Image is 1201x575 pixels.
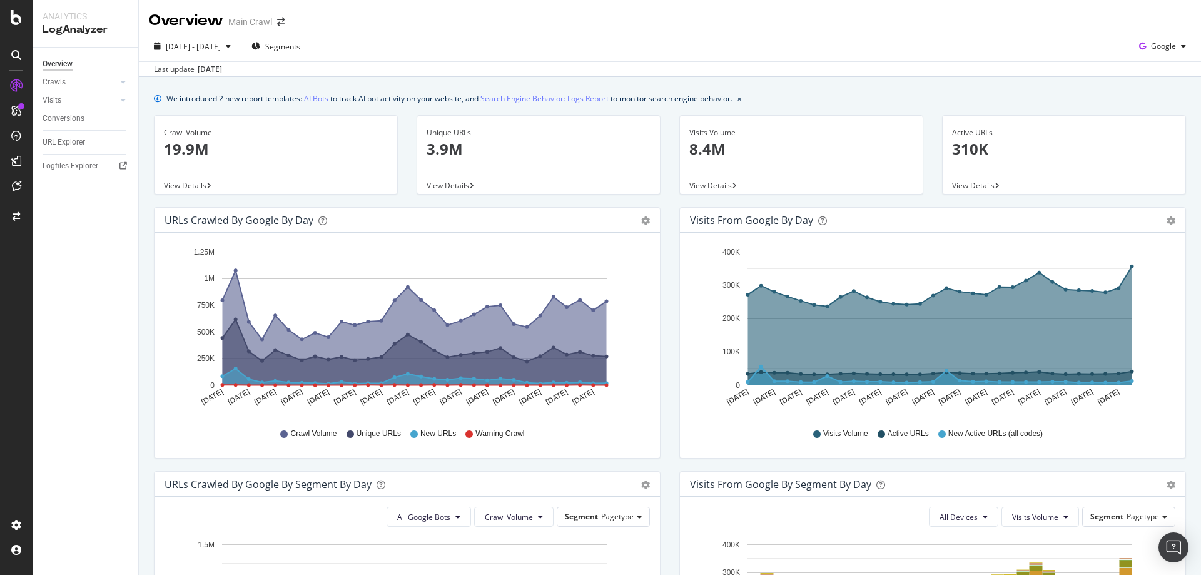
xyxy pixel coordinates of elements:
text: [DATE] [518,387,543,407]
div: arrow-right-arrow-left [277,18,285,26]
span: Crawl Volume [290,429,337,439]
text: [DATE] [1043,387,1068,407]
span: New URLs [420,429,456,439]
span: Pagetype [1127,511,1159,522]
span: Segments [265,41,300,52]
text: 500K [197,328,215,337]
text: 400K [722,248,740,257]
span: Visits Volume [1012,512,1058,522]
a: Search Engine Behavior: Logs Report [480,92,609,105]
div: Overview [149,10,223,31]
div: gear [1167,481,1175,489]
button: Segments [246,36,305,56]
div: Main Crawl [228,16,272,28]
span: New Active URLs (all codes) [948,429,1043,439]
text: [DATE] [725,387,750,407]
div: Overview [43,58,73,71]
div: Analytics [43,10,128,23]
text: [DATE] [412,387,437,407]
button: Visits Volume [1001,507,1079,527]
div: Visits from Google by day [690,214,813,226]
text: 1M [204,275,215,283]
text: 750K [197,301,215,310]
span: [DATE] - [DATE] [166,41,221,52]
svg: A chart. [165,243,646,417]
a: Overview [43,58,129,71]
span: Segment [565,511,598,522]
text: [DATE] [831,387,856,407]
a: Visits [43,94,117,107]
div: info banner [154,92,1186,105]
text: 0 [210,381,215,390]
span: Warning Crawl [475,429,524,439]
div: Crawls [43,76,66,89]
div: Crawl Volume [164,127,388,138]
text: [DATE] [804,387,829,407]
text: [DATE] [990,387,1015,407]
a: AI Bots [304,92,328,105]
text: [DATE] [438,387,463,407]
text: 300K [722,281,740,290]
div: gear [641,216,650,225]
div: Visits [43,94,61,107]
div: Conversions [43,112,84,125]
span: Pagetype [601,511,634,522]
text: [DATE] [200,387,225,407]
text: [DATE] [1016,387,1041,407]
text: [DATE] [226,387,251,407]
p: 3.9M [427,138,651,160]
a: Logfiles Explorer [43,160,129,173]
div: Visits Volume [689,127,913,138]
span: View Details [164,180,206,191]
p: 8.4M [689,138,913,160]
div: LogAnalyzer [43,23,128,37]
div: Unique URLs [427,127,651,138]
span: View Details [689,180,732,191]
text: [DATE] [491,387,516,407]
text: 0 [736,381,740,390]
text: [DATE] [279,387,304,407]
text: [DATE] [937,387,962,407]
text: [DATE] [332,387,357,407]
span: Unique URLs [357,429,401,439]
button: Google [1134,36,1191,56]
span: Google [1151,41,1176,51]
text: [DATE] [358,387,383,407]
span: All Devices [940,512,978,522]
text: 200K [722,314,740,323]
text: [DATE] [778,387,803,407]
button: All Google Bots [387,507,471,527]
span: View Details [427,180,469,191]
text: 1.5M [198,541,215,549]
text: [DATE] [963,387,988,407]
text: 400K [722,541,740,549]
a: URL Explorer [43,136,129,149]
text: [DATE] [306,387,331,407]
div: Logfiles Explorer [43,160,98,173]
span: View Details [952,180,995,191]
svg: A chart. [690,243,1171,417]
text: [DATE] [465,387,490,407]
text: [DATE] [884,387,909,407]
text: 1.25M [194,248,215,257]
text: [DATE] [752,387,777,407]
span: All Google Bots [397,512,450,522]
text: [DATE] [911,387,936,407]
div: [DATE] [198,64,222,75]
text: [DATE] [544,387,569,407]
text: [DATE] [385,387,410,407]
text: 250K [197,354,215,363]
div: We introduced 2 new report templates: to track AI bot activity on your website, and to monitor se... [166,92,732,105]
a: Conversions [43,112,129,125]
span: Crawl Volume [485,512,533,522]
text: [DATE] [1070,387,1095,407]
div: Active URLs [952,127,1176,138]
div: gear [1167,216,1175,225]
text: [DATE] [858,387,883,407]
text: [DATE] [570,387,595,407]
span: Visits Volume [823,429,868,439]
div: URLs Crawled by Google by day [165,214,313,226]
button: [DATE] - [DATE] [149,36,236,56]
button: Crawl Volume [474,507,554,527]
